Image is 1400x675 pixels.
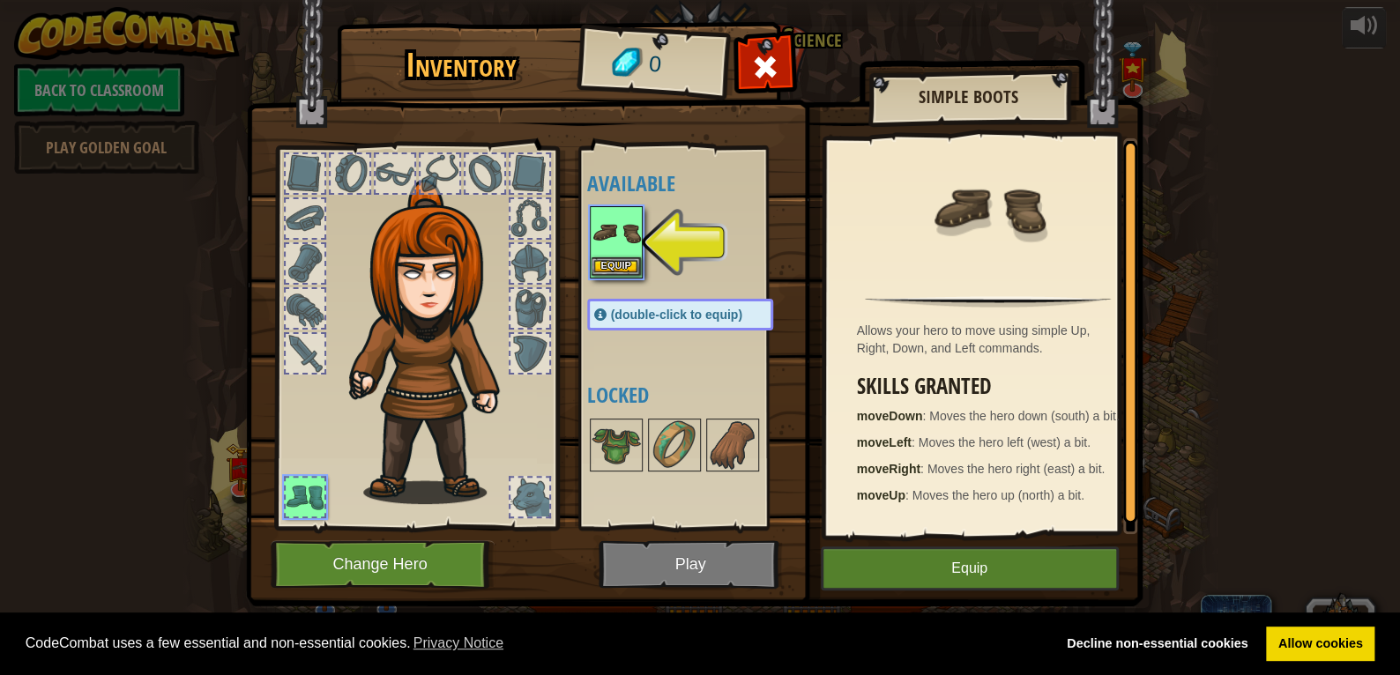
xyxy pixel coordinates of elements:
span: Moves the hero left (west) a bit. [919,435,1091,449]
h3: Skills Granted [857,375,1128,398]
button: Equip [821,546,1119,590]
div: Allows your hero to move using simple Up, Right, Down, and Left commands. [857,322,1128,357]
span: Moves the hero down (south) a bit. [929,409,1120,423]
button: Change Hero [271,540,495,589]
span: : [922,409,929,423]
img: portrait.png [592,420,641,470]
a: allow cookies [1266,627,1374,662]
span: Moves the hero up (north) a bit. [912,488,1084,502]
strong: moveDown [857,409,923,423]
h4: Locked [587,383,808,406]
button: Equip [592,257,641,276]
span: : [912,435,919,449]
img: hr.png [865,296,1110,308]
span: : [920,462,927,476]
span: CodeCombat uses a few essential and non-essential cookies. [26,630,1041,656]
span: Moves the hero right (east) a bit. [927,462,1106,476]
span: (double-click to equip) [611,308,742,322]
strong: moveRight [857,462,920,476]
img: portrait.png [931,152,1046,266]
h4: Available [587,172,808,195]
strong: moveLeft [857,435,912,449]
span: 0 [647,48,662,81]
img: portrait.png [650,420,699,470]
img: portrait.png [592,208,641,257]
img: hair_f2.png [341,180,531,504]
h2: Simple Boots [886,87,1052,107]
strong: moveUp [857,488,905,502]
h1: Inventory [349,47,574,84]
span: : [905,488,912,502]
img: portrait.png [708,420,757,470]
a: deny cookies [1054,627,1260,662]
a: learn more about cookies [411,630,507,656]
